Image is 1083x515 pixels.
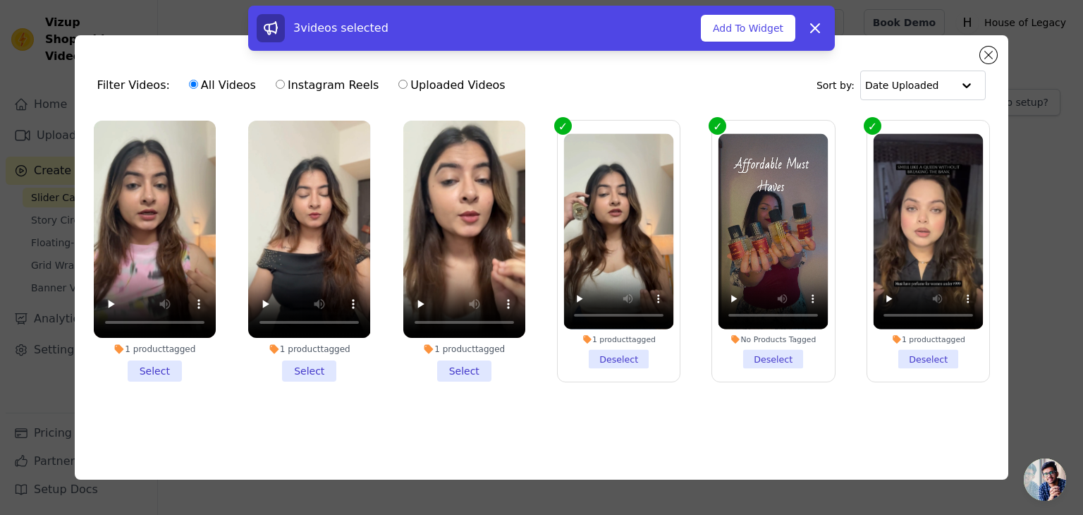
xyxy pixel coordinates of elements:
div: 1 product tagged [564,334,674,344]
div: 1 product tagged [248,344,370,355]
div: Sort by: [816,71,986,100]
button: Add To Widget [701,15,795,42]
label: Instagram Reels [275,76,379,95]
span: 3 videos selected [293,21,388,35]
div: 1 product tagged [94,344,216,355]
div: No Products Tagged [718,334,828,344]
label: Uploaded Videos [398,76,506,95]
div: 1 product tagged [403,344,525,355]
label: All Videos [188,76,257,95]
div: Open chat [1024,459,1066,501]
div: Filter Videos: [97,69,513,102]
div: 1 product tagged [874,334,984,344]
